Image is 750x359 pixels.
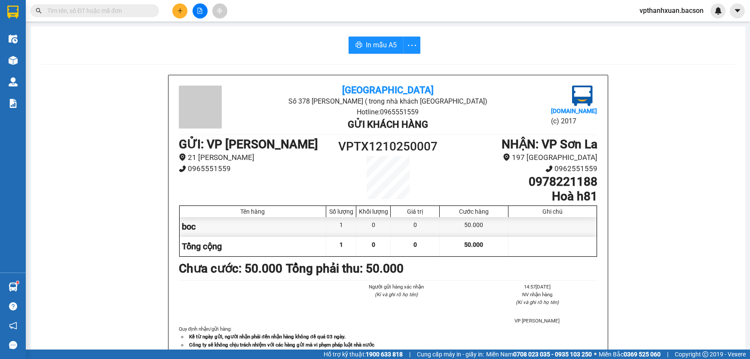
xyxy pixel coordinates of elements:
button: more [403,37,420,54]
li: 0962551559 [440,163,597,175]
img: warehouse-icon [9,56,18,65]
span: message [9,341,17,349]
strong: Khai thác nội dung, cân kiểm ( hàng giá trị cao) nhận theo thực tế hoá đơn ( nếu có). [189,350,374,356]
span: aim [217,8,223,14]
b: GỬI : VP [PERSON_NAME] [179,137,318,151]
span: printer [355,41,362,49]
img: solution-icon [9,99,18,108]
span: ⚪️ [594,353,597,356]
li: Số 378 [PERSON_NAME] ( trong nhà khách [GEOGRAPHIC_DATA]) [248,96,527,107]
span: phone [545,165,553,172]
button: file-add [193,3,208,18]
strong: Công ty sẽ không chịu trách nhiệm với các hàng gửi mà vi phạm pháp luật nhà nước [189,342,374,348]
button: plus [172,3,187,18]
b: [GEOGRAPHIC_DATA] [342,85,434,95]
b: Chưa cước : 50.000 [179,261,282,276]
span: phone [179,165,186,172]
img: icon-new-feature [714,7,722,15]
span: file-add [197,8,203,14]
img: warehouse-icon [9,77,18,86]
img: logo.jpg [572,86,593,106]
span: Hỗ trợ kỹ thuật: [324,350,403,359]
span: Miền Nam [486,350,592,359]
h1: VPTX1210250007 [336,137,441,156]
li: 197 [GEOGRAPHIC_DATA] [440,152,597,163]
div: Khối lượng [358,208,388,215]
span: 1 [340,241,343,248]
li: Hotline: 0965551559 [248,107,527,117]
strong: 1900 633 818 [366,351,403,358]
button: printerIn mẫu A5 [349,37,404,54]
span: more [404,40,420,51]
span: vpthanhxuan.bacson [633,5,710,16]
span: 0 [413,241,417,248]
span: question-circle [9,302,17,310]
sup: 1 [16,281,19,284]
b: Tổng phải thu: 50.000 [286,261,404,276]
span: | [667,350,668,359]
li: VP [PERSON_NAME] [477,317,597,325]
div: 50.000 [440,217,508,236]
b: [DOMAIN_NAME] [551,107,597,114]
strong: 0708 023 035 - 0935 103 250 [513,351,592,358]
div: 1 [326,217,356,236]
li: Người gửi hàng xác nhận [337,283,456,291]
span: copyright [702,351,708,357]
span: Tổng cộng [182,241,222,252]
span: | [409,350,410,359]
input: Tìm tên, số ĐT hoặc mã đơn [47,6,149,15]
i: (Kí và ghi rõ họ tên) [516,299,559,305]
img: warehouse-icon [9,34,18,43]
div: Tên hàng [182,208,324,215]
li: (c) 2017 [551,116,597,126]
span: In mẫu A5 [366,40,397,50]
span: search [36,8,42,14]
div: 0 [391,217,440,236]
span: Cung cấp máy in - giấy in: [417,350,484,359]
button: aim [212,3,227,18]
li: 14:57[DATE] [477,283,597,291]
li: NV nhận hàng [477,291,597,298]
strong: Kể từ ngày gửi, người nhận phải đến nhận hàng không để quá 03 ngày. [189,334,346,340]
span: 0 [372,241,375,248]
img: warehouse-icon [9,282,18,291]
span: caret-down [734,7,741,15]
button: caret-down [730,3,745,18]
h1: Hoà h81 [440,189,597,204]
span: plus [177,8,183,14]
b: NHẬN : VP Sơn La [502,137,597,151]
div: 0 [356,217,391,236]
span: 50.000 [464,241,483,248]
li: 0965551559 [179,163,336,175]
div: Cước hàng [442,208,505,215]
div: Giá trị [393,208,437,215]
div: Số lượng [328,208,354,215]
i: (Kí và ghi rõ họ tên) [375,291,418,298]
b: Gửi khách hàng [348,119,428,130]
span: environment [179,153,186,161]
h1: 0978221188 [440,175,597,189]
span: environment [503,153,510,161]
div: boc [180,217,327,236]
strong: 0369 525 060 [624,351,661,358]
div: Ghi chú [511,208,594,215]
span: Miền Bắc [599,350,661,359]
li: 21 [PERSON_NAME] [179,152,336,163]
span: notification [9,322,17,330]
img: logo-vxr [7,6,18,18]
